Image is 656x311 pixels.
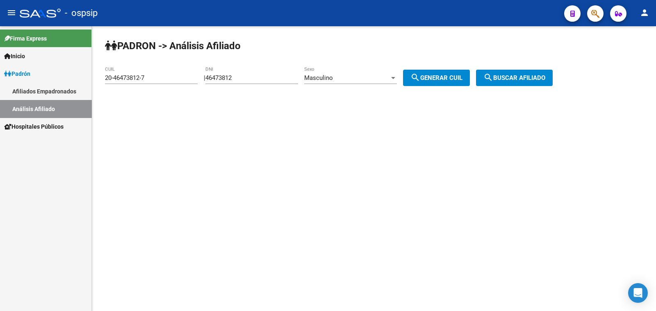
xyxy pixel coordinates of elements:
span: Buscar afiliado [483,74,545,82]
mat-icon: search [410,73,420,82]
span: Padrón [4,69,30,78]
button: Generar CUIL [403,70,470,86]
mat-icon: search [483,73,493,82]
span: Hospitales Públicos [4,122,64,131]
strong: PADRON -> Análisis Afiliado [105,40,241,52]
button: Buscar afiliado [476,70,553,86]
span: Masculino [304,74,333,82]
span: Firma Express [4,34,47,43]
span: - ospsip [65,4,98,22]
div: | [204,74,476,82]
div: Open Intercom Messenger [628,283,648,303]
mat-icon: menu [7,8,16,18]
mat-icon: person [640,8,649,18]
span: Inicio [4,52,25,61]
span: Generar CUIL [410,74,462,82]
